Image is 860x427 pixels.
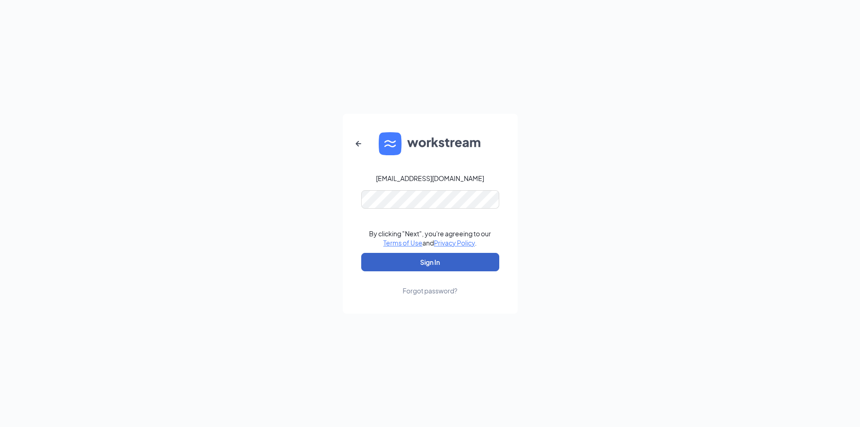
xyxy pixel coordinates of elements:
[383,239,422,247] a: Terms of Use
[369,229,491,247] div: By clicking "Next", you're agreeing to our and .
[434,239,475,247] a: Privacy Policy
[379,132,482,155] img: WS logo and Workstream text
[376,174,484,183] div: [EMAIL_ADDRESS][DOMAIN_NAME]
[403,286,457,295] div: Forgot password?
[403,271,457,295] a: Forgot password?
[361,253,499,271] button: Sign In
[347,133,369,155] button: ArrowLeftNew
[353,138,364,149] svg: ArrowLeftNew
